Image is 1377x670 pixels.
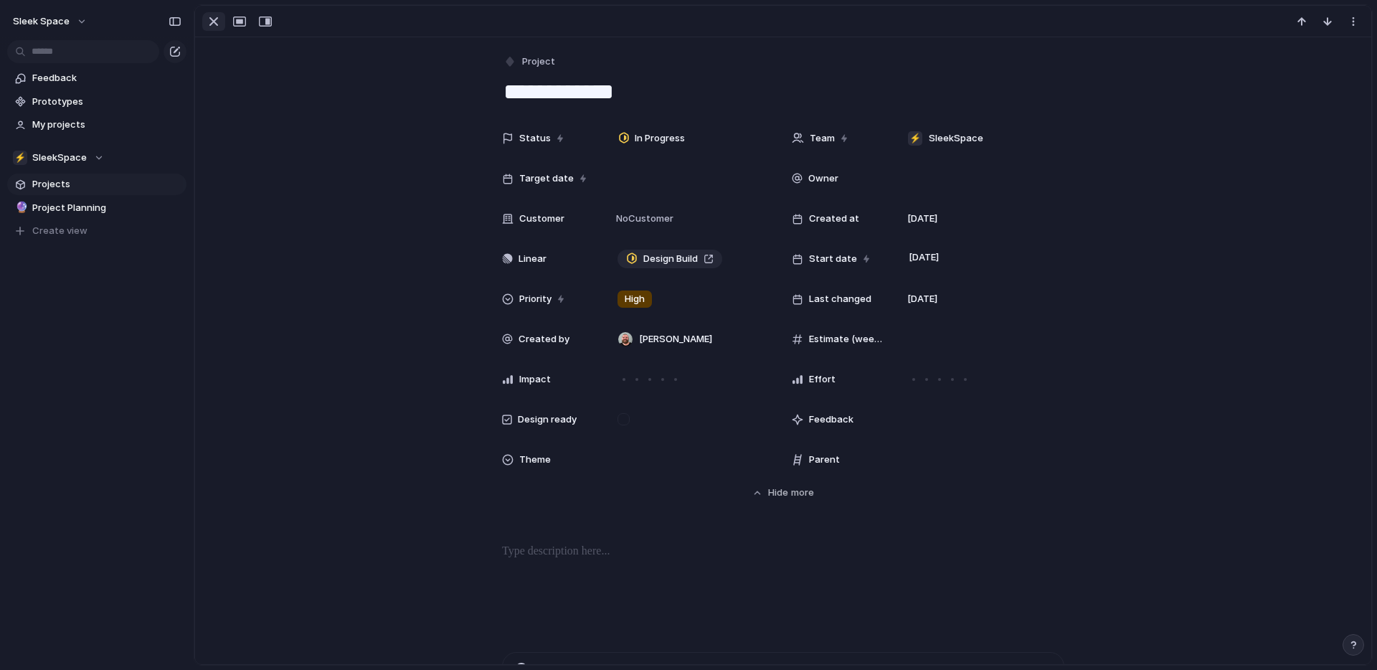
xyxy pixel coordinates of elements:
[7,220,186,242] button: Create view
[519,332,569,346] span: Created by
[7,147,186,169] button: ⚡SleekSpace
[929,131,983,146] span: SleekSpace
[908,131,922,146] div: ⚡
[810,131,835,146] span: Team
[32,71,181,85] span: Feedback
[519,131,551,146] span: Status
[809,412,853,427] span: Feedback
[809,453,840,467] span: Parent
[522,55,555,69] span: Project
[7,197,186,219] a: 🔮Project Planning
[32,177,181,192] span: Projects
[625,292,645,306] span: High
[32,118,181,132] span: My projects
[905,249,943,266] span: [DATE]
[502,480,1064,506] button: Hidemore
[791,486,814,500] span: more
[907,292,937,306] span: [DATE]
[809,332,884,346] span: Estimate (weeks)
[32,201,181,215] span: Project Planning
[6,10,95,33] button: Sleek Space
[32,224,87,238] span: Create view
[643,252,698,266] span: Design Build
[809,212,859,226] span: Created at
[7,67,186,89] a: Feedback
[7,174,186,195] a: Projects
[519,171,574,186] span: Target date
[635,131,685,146] span: In Progress
[519,453,551,467] span: Theme
[808,171,838,186] span: Owner
[519,252,546,266] span: Linear
[809,292,871,306] span: Last changed
[15,199,25,216] div: 🔮
[13,14,70,29] span: Sleek Space
[907,212,937,226] span: [DATE]
[639,332,712,346] span: [PERSON_NAME]
[519,292,552,306] span: Priority
[501,52,559,72] button: Project
[7,91,186,113] a: Prototypes
[809,372,836,387] span: Effort
[617,250,722,268] a: Design Build
[519,372,551,387] span: Impact
[7,114,186,136] a: My projects
[809,252,857,266] span: Start date
[32,151,87,165] span: SleekSpace
[13,151,27,165] div: ⚡
[32,95,181,109] span: Prototypes
[519,212,564,226] span: Customer
[518,412,577,427] span: Design ready
[13,201,27,215] button: 🔮
[612,212,673,226] span: No Customer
